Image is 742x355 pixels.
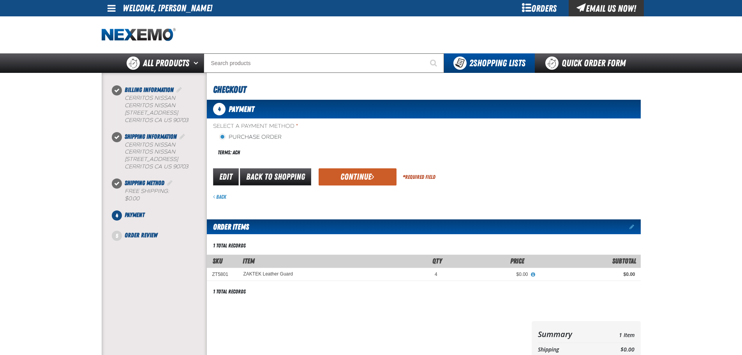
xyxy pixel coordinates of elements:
[164,163,171,170] span: US
[125,179,164,187] span: Shipping Method
[213,103,226,115] span: 4
[102,28,176,42] a: Home
[213,144,424,161] div: Terms: ACH
[535,53,640,73] a: Quick Order Form
[538,344,602,355] th: Shipping
[602,327,634,341] td: 1 Item
[602,344,634,355] td: $0.00
[125,195,139,202] strong: $0.00
[154,117,162,124] span: CA
[117,178,207,210] li: Shipping Method. Step 3 of 5. Completed
[125,141,175,148] b: Cerritos Nissan
[229,104,254,114] span: Payment
[125,133,177,140] span: Shipping Information
[173,117,188,124] bdo: 90703
[125,102,175,109] span: Cerritos Nissan
[219,134,226,140] input: Purchase Order
[207,268,238,281] td: ZT5801
[102,28,176,42] img: Nexemo logo
[213,123,424,130] span: Select a Payment Method
[112,210,122,221] span: 4
[444,53,535,73] button: You have 2 Shopping Lists. Open to view details
[173,163,188,170] bdo: 90703
[432,257,442,265] span: Qty
[538,327,602,341] th: Summary
[178,133,186,140] a: Edit Shipping Information
[213,257,222,265] a: SKU
[319,168,397,185] button: Continue
[154,163,162,170] span: CA
[425,53,444,73] button: Start Searching
[125,188,207,203] div: Free Shipping:
[219,134,282,141] label: Purchase Order
[213,84,246,95] span: Checkout
[166,179,174,187] a: Edit Shipping Method
[125,231,157,239] span: Order Review
[469,58,525,69] span: Shopping Lists
[117,85,207,132] li: Billing Information. Step 1 of 5. Completed
[175,86,183,94] a: Edit Billing Information
[435,272,437,277] span: 4
[125,95,175,101] b: Cerritos Nissan
[403,173,435,181] div: Required Field
[243,271,293,277] a: ZAKTEK Leather Guard
[213,194,226,200] a: Back
[243,257,255,265] span: Item
[539,271,635,277] div: $0.00
[125,148,175,155] span: Cerritos Nissan
[125,110,178,116] span: [STREET_ADDRESS]
[191,53,204,73] button: Open All Products pages
[469,58,473,69] strong: 2
[125,211,145,219] span: Payment
[125,86,174,94] span: Billing Information
[240,168,311,185] a: Back to Shopping
[207,219,249,234] h2: Order Items
[528,271,538,278] button: View All Prices for ZAKTEK Leather Guard
[125,163,153,170] span: CERRITOS
[125,117,153,124] span: CERRITOS
[448,271,528,277] div: $0.00
[117,210,207,231] li: Payment. Step 4 of 5. Not Completed
[111,85,207,240] nav: Checkout steps. Current step is Payment. Step 4 of 5
[629,224,641,230] a: Edit items
[213,168,239,185] a: Edit
[213,288,246,295] div: 1 total records
[117,132,207,179] li: Shipping Information. Step 2 of 5. Completed
[164,117,171,124] span: US
[510,257,524,265] span: Price
[143,56,189,70] span: All Products
[117,231,207,240] li: Order Review. Step 5 of 5. Not Completed
[213,242,246,249] div: 1 total records
[204,53,444,73] input: Search
[125,156,178,162] span: [STREET_ADDRESS]
[112,231,122,241] span: 5
[612,257,636,265] span: Subtotal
